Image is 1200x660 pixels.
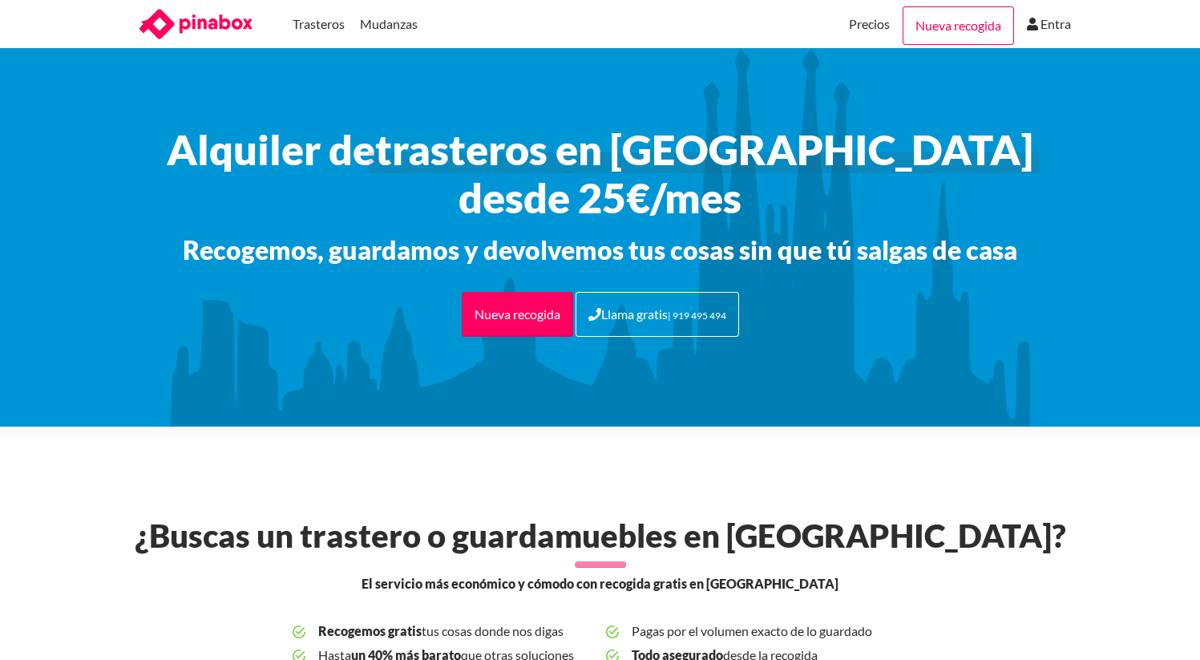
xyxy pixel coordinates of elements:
span: Pagas por el volumen exacto de lo guardado [632,619,907,643]
a: Nueva recogida [903,6,1014,45]
span: trasteros en [GEOGRAPHIC_DATA] [375,125,1033,173]
span: tus cosas donde nos digas [318,619,593,643]
h3: Recogemos, guardamos y devolvemos tus cosas sin que tú salgas de casa [119,234,1081,266]
h2: ¿Buscas un trastero o guardamuebles en [GEOGRAPHIC_DATA]? [126,516,1075,555]
a: Nueva recogida [462,292,573,337]
iframe: Chat Widget [1120,583,1200,660]
span: El servicio más económico y cómodo con recogida gratis en [GEOGRAPHIC_DATA] [362,574,838,593]
a: Llama gratis| 919 495 494 [576,292,739,337]
b: Recogemos gratis [318,623,422,638]
h1: Alquiler de desde 25€/mes [119,125,1081,221]
small: | 919 495 494 [668,310,726,322]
